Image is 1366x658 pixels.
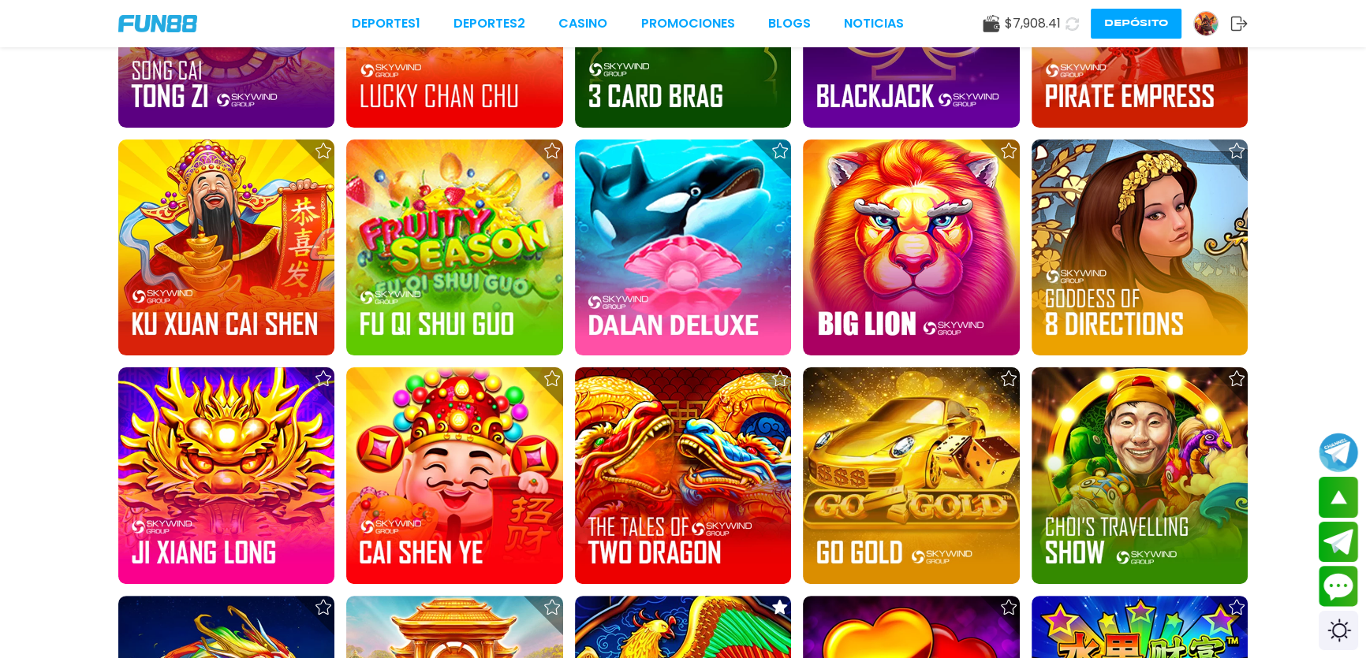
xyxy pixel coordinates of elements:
span: $ 7,908.41 [1005,14,1061,33]
button: scroll up [1319,477,1358,518]
img: Ku Xuan Cai Shen [118,139,334,355]
img: Go Gold [803,367,1019,583]
a: CASINO [558,14,607,33]
a: BLOGS [768,14,811,33]
a: Promociones [641,14,735,33]
img: Choi's Travelling Show [1032,367,1248,583]
a: Avatar [1193,11,1230,36]
a: Deportes1 [352,14,420,33]
button: Join telegram [1319,522,1358,563]
img: Company Logo [118,15,197,32]
img: Dalan Deluxe [575,139,791,355]
button: Join telegram channel [1319,432,1358,473]
button: Depósito [1091,9,1181,39]
a: NOTICIAS [844,14,904,33]
button: Contact customer service [1319,566,1358,607]
img: Tale of Two Dragons [575,367,791,583]
img: Ji Xiang Long [118,367,334,583]
img: Big Lion [803,139,1019,355]
img: Goddess of 8 Directions [1032,139,1248,355]
div: Switch theme [1319,611,1358,650]
img: Fu Qi Shui Guo [346,139,562,355]
a: Deportes2 [453,14,525,33]
img: Cai Shen Ye [346,367,562,583]
img: Avatar [1194,12,1218,35]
